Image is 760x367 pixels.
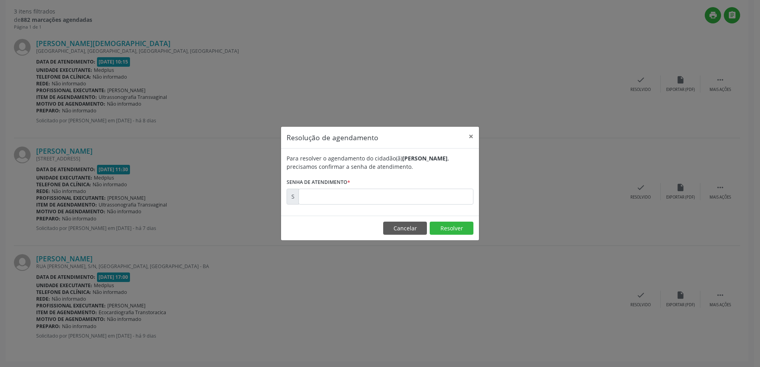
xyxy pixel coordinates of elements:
button: Cancelar [383,222,427,235]
label: Senha de atendimento [287,176,350,189]
h5: Resolução de agendamento [287,132,378,143]
div: Para resolver o agendamento do cidadão(ã) , precisamos confirmar a senha de atendimento. [287,154,473,171]
div: S [287,189,299,205]
button: Close [463,127,479,146]
b: [PERSON_NAME] [402,155,448,162]
button: Resolver [430,222,473,235]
